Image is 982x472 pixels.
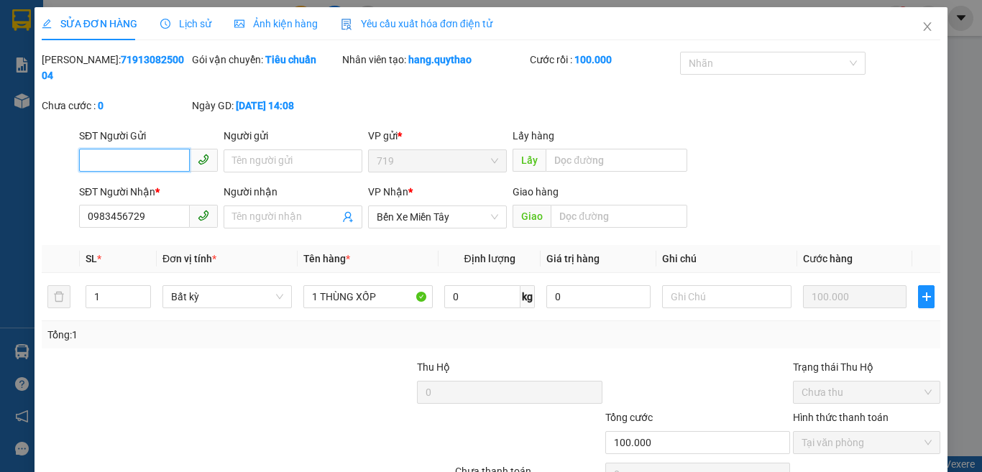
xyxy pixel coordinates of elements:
[79,128,218,144] div: SĐT Người Gửi
[224,184,362,200] div: Người nhận
[86,253,97,264] span: SL
[160,19,170,29] span: clock-circle
[192,98,339,114] div: Ngày GD:
[303,253,350,264] span: Tên hàng
[98,100,104,111] b: 0
[123,14,157,29] span: Nhận:
[513,205,551,228] span: Giao
[42,19,52,29] span: edit
[171,286,283,307] span: Bất kỳ
[192,52,339,68] div: Gói vận chuyển:
[341,18,492,29] span: Yêu cầu xuất hóa đơn điện tử
[342,211,354,223] span: user-add
[802,381,932,403] span: Chưa thu
[922,21,933,32] span: close
[551,205,687,228] input: Dọc đường
[513,149,546,172] span: Lấy
[803,285,907,308] input: 0
[160,18,211,29] span: Lịch sử
[662,285,791,308] input: Ghi Chú
[198,210,209,221] span: phone
[12,14,35,29] span: Gửi:
[47,285,70,308] button: delete
[79,184,218,200] div: SĐT Người Nhận
[224,128,362,144] div: Người gửi
[368,128,507,144] div: VP gửi
[236,100,294,111] b: [DATE] 14:08
[123,67,211,142] span: TÂN UYÊN CX SỐ 12
[408,54,472,65] b: hang.quythao
[417,361,450,373] span: Thu Hộ
[546,253,600,264] span: Giá trị hàng
[42,98,189,114] div: Chưa cước :
[919,291,934,302] span: plus
[907,7,947,47] button: Close
[513,186,559,198] span: Giao hàng
[464,253,515,264] span: Định lượng
[377,206,498,228] span: Bến Xe Miền Tây
[342,52,527,68] div: Nhân viên tạo:
[793,412,889,423] label: Hình thức thanh toán
[47,327,380,343] div: Tổng: 1
[803,253,853,264] span: Cước hàng
[123,47,224,67] div: 0866471779
[377,150,498,172] span: 719
[42,18,137,29] span: SỬA ĐƠN HÀNG
[802,432,932,453] span: Tại văn phòng
[605,412,653,423] span: Tổng cước
[123,75,144,90] span: DĐ:
[513,130,554,142] span: Lấy hàng
[123,12,224,47] div: DỌC ĐƯỜNG
[303,285,433,308] input: VD: Bàn, Ghế
[341,19,352,30] img: icon
[162,253,216,264] span: Đơn vị tính
[918,285,935,308] button: plus
[368,186,408,198] span: VP Nhận
[234,18,318,29] span: Ảnh kiện hàng
[530,52,677,68] div: Cước rồi :
[520,285,535,308] span: kg
[574,54,612,65] b: 100.000
[546,149,687,172] input: Dọc đường
[12,29,113,50] div: 0354884509
[198,154,209,165] span: phone
[265,54,316,65] b: Tiêu chuẩn
[42,52,189,83] div: [PERSON_NAME]:
[12,12,113,29] div: 719
[656,245,797,273] th: Ghi chú
[234,19,244,29] span: picture
[793,359,940,375] div: Trạng thái Thu Hộ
